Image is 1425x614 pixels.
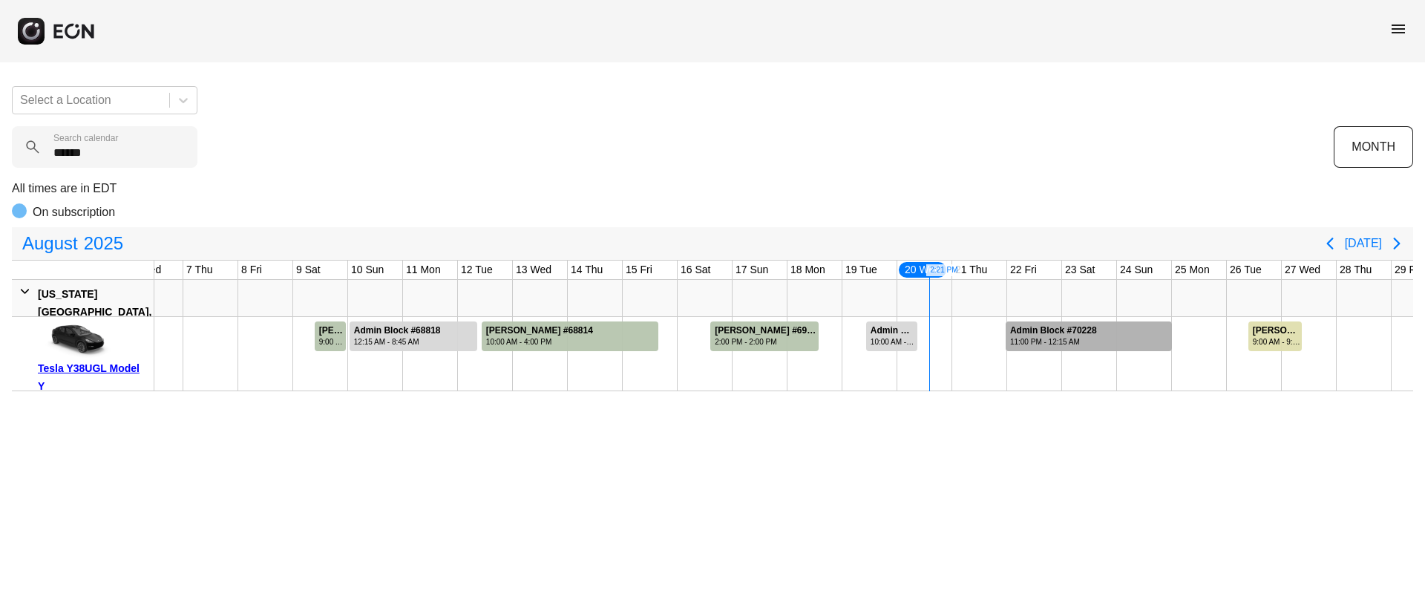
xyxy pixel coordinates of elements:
div: 24 Sun [1117,261,1156,279]
button: MONTH [1334,126,1413,168]
div: 11 Mon [403,261,444,279]
div: Admin Block #70552 [871,325,916,336]
div: 8 Fri [238,261,265,279]
div: 10:00 AM - 9:00 AM [871,336,916,347]
div: Rented for 1 days by Admin Block Current status is rental [865,317,918,351]
div: [PERSON_NAME] #69432 [715,325,817,336]
p: All times are in EDT [12,180,1413,197]
div: 9:00 AM - 11:30 PM [319,336,345,347]
p: On subscription [33,203,115,221]
div: 11:00 PM - 12:15 AM [1010,336,1097,347]
button: [DATE] [1345,230,1382,257]
button: August2025 [13,229,132,258]
div: 21 Thu [952,261,990,279]
div: 23 Sat [1062,261,1098,279]
img: car [38,322,112,359]
div: 19 Tue [842,261,880,279]
span: 2025 [81,229,126,258]
div: [PERSON_NAME] #68648 [1253,325,1300,336]
div: Rented for 3 days by Admin Block Current status is rental [349,317,478,351]
div: [PERSON_NAME] #68814 [486,325,593,336]
button: Previous page [1315,229,1345,258]
div: 10:00 AM - 4:00 PM [486,336,593,347]
button: Next page [1382,229,1412,258]
div: 26 Tue [1227,261,1265,279]
div: 27 Wed [1282,261,1323,279]
div: 13 Wed [513,261,554,279]
div: Rented for 2 days by Nanzhong Deng Current status is completed [710,317,819,351]
div: [PERSON_NAME] #68686 [319,325,345,336]
div: Admin Block #68818 [354,325,441,336]
div: 7 Thu [183,261,216,279]
div: [US_STATE][GEOGRAPHIC_DATA], [GEOGRAPHIC_DATA] [38,285,151,339]
div: 12:15 AM - 8:45 AM [354,336,441,347]
div: 28 Thu [1337,261,1375,279]
div: 9:00 AM - 9:00 AM [1253,336,1300,347]
label: Search calendar [53,132,118,144]
div: 2:00 PM - 2:00 PM [715,336,817,347]
div: 12 Tue [458,261,496,279]
div: 16 Sat [678,261,713,279]
div: Rented for 4 days by curtis dorsey Current status is completed [481,317,660,351]
div: 22 Fri [1007,261,1040,279]
span: menu [1389,20,1407,38]
div: 15 Fri [623,261,655,279]
div: 20 Wed [897,261,948,279]
span: August [19,229,81,258]
div: 25 Mon [1172,261,1213,279]
div: Tesla Y38UGL Model Y [38,359,148,395]
div: Rented for 1 days by Han Ju Ryu Current status is verified [1248,317,1303,351]
div: Rented for 1 days by rich wagner Current status is completed [314,317,347,351]
div: Admin Block #70228 [1010,325,1097,336]
div: 10 Sun [348,261,387,279]
div: Rented for 4 days by Admin Block Current status is rental [1005,317,1173,351]
div: 9 Sat [293,261,324,279]
div: 18 Mon [787,261,828,279]
div: 17 Sun [733,261,771,279]
div: 29 Fri [1392,261,1424,279]
div: 14 Thu [568,261,606,279]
